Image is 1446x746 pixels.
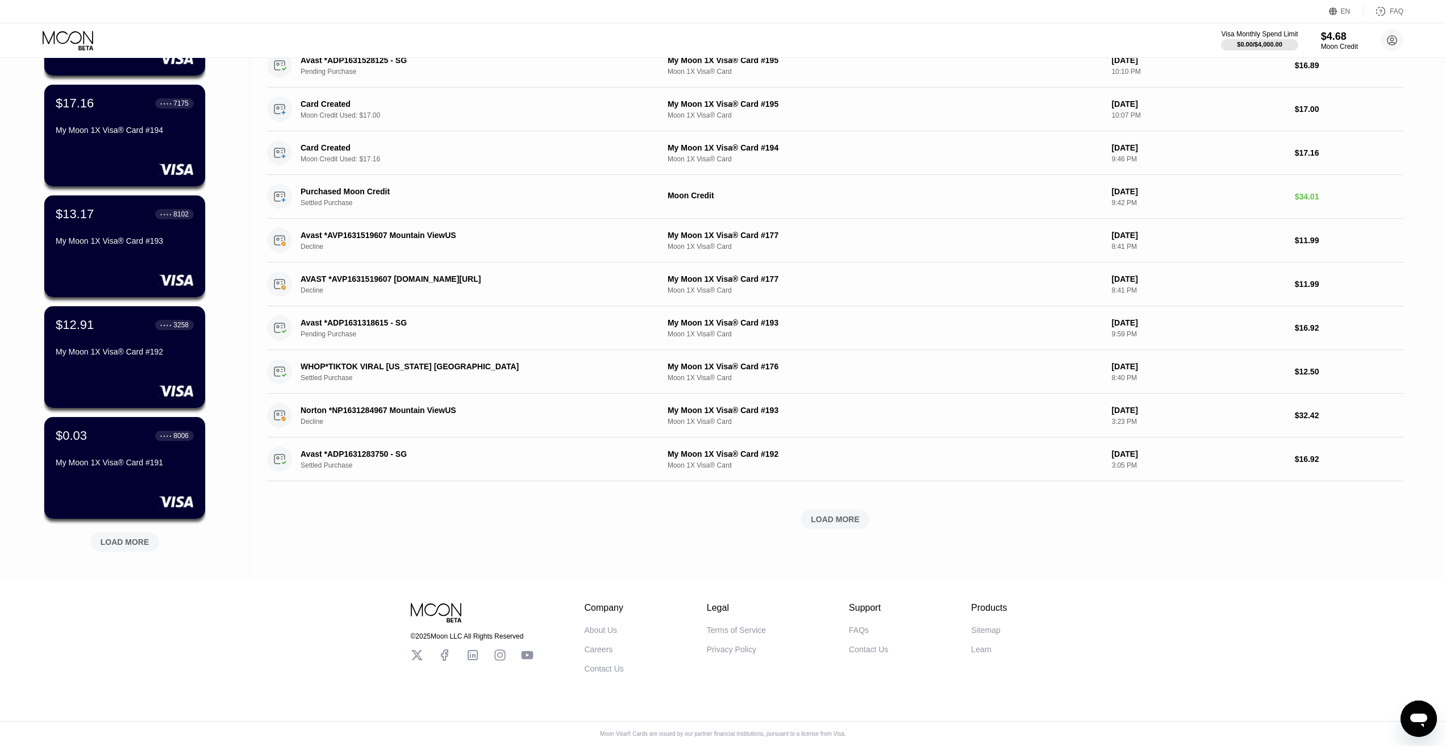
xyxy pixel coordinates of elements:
div: $12.91● ● ● ●3258My Moon 1X Visa® Card #192 [44,306,205,408]
div: Settled Purchase [301,374,653,382]
div: About Us [585,626,618,635]
div: Settled Purchase [301,461,653,469]
div: [DATE] [1111,143,1285,152]
div: Card CreatedMoon Credit Used: $17.00My Moon 1X Visa® Card #195Moon 1X Visa® Card[DATE]10:07 PM$17.00 [267,87,1403,131]
div: ● ● ● ● [160,212,172,216]
div: WHOP*TIKTOK VIRAL [US_STATE] [GEOGRAPHIC_DATA] [301,362,628,371]
div: $32.42 [1295,411,1403,420]
div: AVAST *AVP1631519607 [DOMAIN_NAME][URL]DeclineMy Moon 1X Visa® Card #177Moon 1X Visa® Card[DATE]8... [267,262,1403,306]
div: 3258 [173,321,189,329]
div: 8102 [173,210,189,218]
div: $11.99 [1295,280,1403,289]
div: Products [971,603,1007,613]
div: FAQs [849,626,869,635]
div: LOAD MORE [82,528,168,552]
div: © 2025 Moon LLC All Rights Reserved [411,632,534,640]
div: Moon 1X Visa® Card [668,68,1102,76]
div: Avast *ADP1631318615 - SGPending PurchaseMy Moon 1X Visa® Card #193Moon 1X Visa® Card[DATE]9:59 P... [267,306,1403,350]
div: Avast *AVP1631519607 Mountain ViewUS [301,231,628,240]
div: Contact Us [849,645,888,654]
div: Moon Credit Used: $17.00 [301,111,653,119]
div: 9:46 PM [1111,155,1285,163]
div: Company [585,603,624,613]
div: 9:42 PM [1111,199,1285,207]
div: Privacy Policy [707,645,756,654]
div: Moon 1X Visa® Card [668,155,1102,163]
div: My Moon 1X Visa® Card #192 [668,449,1102,459]
div: Moon 1X Visa® Card [668,418,1102,426]
div: Moon Credit Used: $17.16 [301,155,653,163]
div: Learn [971,645,991,654]
div: My Moon 1X Visa® Card #194 [56,126,194,135]
div: [DATE] [1111,362,1285,371]
div: Pending Purchase [301,330,653,338]
div: Avast *ADP1631283750 - SG [301,449,628,459]
div: Avast *ADP1631528125 - SG [301,56,628,65]
div: FAQ [1364,6,1403,17]
div: 10:07 PM [1111,111,1285,119]
div: ● ● ● ● [160,102,172,105]
div: Moon 1X Visa® Card [668,111,1102,119]
div: $12.50 [1295,367,1403,376]
div: $0.00 / $4,000.00 [1237,41,1282,48]
div: Careers [585,645,613,654]
div: My Moon 1X Visa® Card #195 [668,56,1102,65]
div: LOAD MORE [811,514,860,524]
div: Purchased Moon CreditSettled PurchaseMoon Credit[DATE]9:42 PM$34.01 [267,175,1403,219]
div: $13.17 [56,207,94,222]
div: Card Created [301,143,628,152]
div: Avast *ADP1631528125 - SGPending PurchaseMy Moon 1X Visa® Card #195Moon 1X Visa® Card[DATE]10:10 ... [267,44,1403,87]
div: 3:05 PM [1111,461,1285,469]
div: LOAD MORE [267,510,1403,529]
div: Sitemap [971,626,1000,635]
div: $12.91 [56,318,94,332]
div: FAQ [1390,7,1403,15]
div: Avast *AVP1631519607 Mountain ViewUSDeclineMy Moon 1X Visa® Card #177Moon 1X Visa® Card[DATE]8:41... [267,219,1403,262]
div: Contact Us [585,664,624,673]
div: Visa Monthly Spend Limit$0.00/$4,000.00 [1221,30,1298,51]
div: Legal [707,603,766,613]
div: Moon 1X Visa® Card [668,374,1102,382]
div: Visa Monthly Spend Limit [1221,30,1298,38]
div: My Moon 1X Visa® Card #177 [668,274,1102,284]
div: Moon 1X Visa® Card [668,286,1102,294]
div: $13.17● ● ● ●8102My Moon 1X Visa® Card #193 [44,195,205,297]
div: $16.89 [1295,61,1403,70]
div: $16.92 [1295,455,1403,464]
div: [DATE] [1111,318,1285,327]
div: Purchased Moon Credit [301,187,628,196]
div: Terms of Service [707,626,766,635]
div: [DATE] [1111,56,1285,65]
div: $0.03● ● ● ●8006My Moon 1X Visa® Card #191 [44,417,205,519]
div: Decline [301,418,653,426]
div: Moon 1X Visa® Card [668,461,1102,469]
div: $11.99 [1295,236,1403,245]
div: $16.92 [1295,323,1403,332]
div: [DATE] [1111,99,1285,109]
div: My Moon 1X Visa® Card #194 [668,143,1102,152]
div: Moon Credit [668,191,1102,200]
div: Moon 1X Visa® Card [668,330,1102,338]
div: Decline [301,243,653,251]
div: $17.16 [1295,148,1403,157]
div: $34.01 [1295,192,1403,201]
div: EN [1341,7,1351,15]
div: My Moon 1X Visa® Card #176 [668,362,1102,371]
div: ● ● ● ● [160,323,172,327]
div: [DATE] [1111,231,1285,240]
div: My Moon 1X Visa® Card #195 [668,99,1102,109]
div: My Moon 1X Visa® Card #193 [668,406,1102,415]
iframe: Mesajlaşma penceresini başlatma düğmesi, görüşme devam ediyor [1401,701,1437,737]
div: My Moon 1X Visa® Card #193 [56,236,194,245]
div: My Moon 1X Visa® Card #192 [56,347,194,356]
div: Norton *NP1631284967 Mountain ViewUS [301,406,628,415]
div: Moon 1X Visa® Card [668,243,1102,251]
div: 8006 [173,432,189,440]
div: Settled Purchase [301,199,653,207]
div: Avast *ADP1631283750 - SGSettled PurchaseMy Moon 1X Visa® Card #192Moon 1X Visa® Card[DATE]3:05 P... [267,437,1403,481]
